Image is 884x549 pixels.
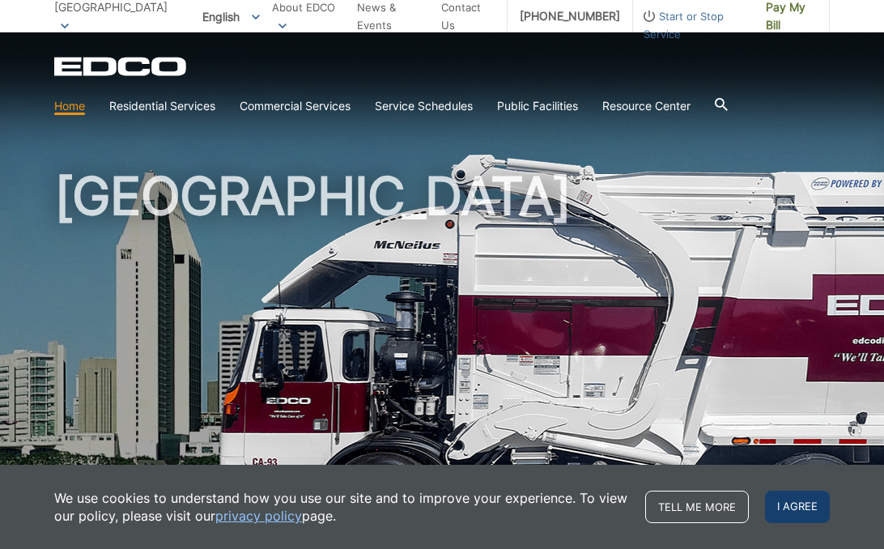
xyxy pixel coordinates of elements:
[240,97,351,115] a: Commercial Services
[190,3,272,30] span: English
[54,489,629,525] p: We use cookies to understand how you use our site and to improve your experience. To view our pol...
[375,97,473,115] a: Service Schedules
[602,97,691,115] a: Resource Center
[54,97,85,115] a: Home
[765,491,830,523] span: I agree
[497,97,578,115] a: Public Facilities
[54,57,189,76] a: EDCD logo. Return to the homepage.
[215,507,302,525] a: privacy policy
[109,97,215,115] a: Residential Services
[54,170,830,526] h1: [GEOGRAPHIC_DATA]
[645,491,749,523] a: Tell me more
